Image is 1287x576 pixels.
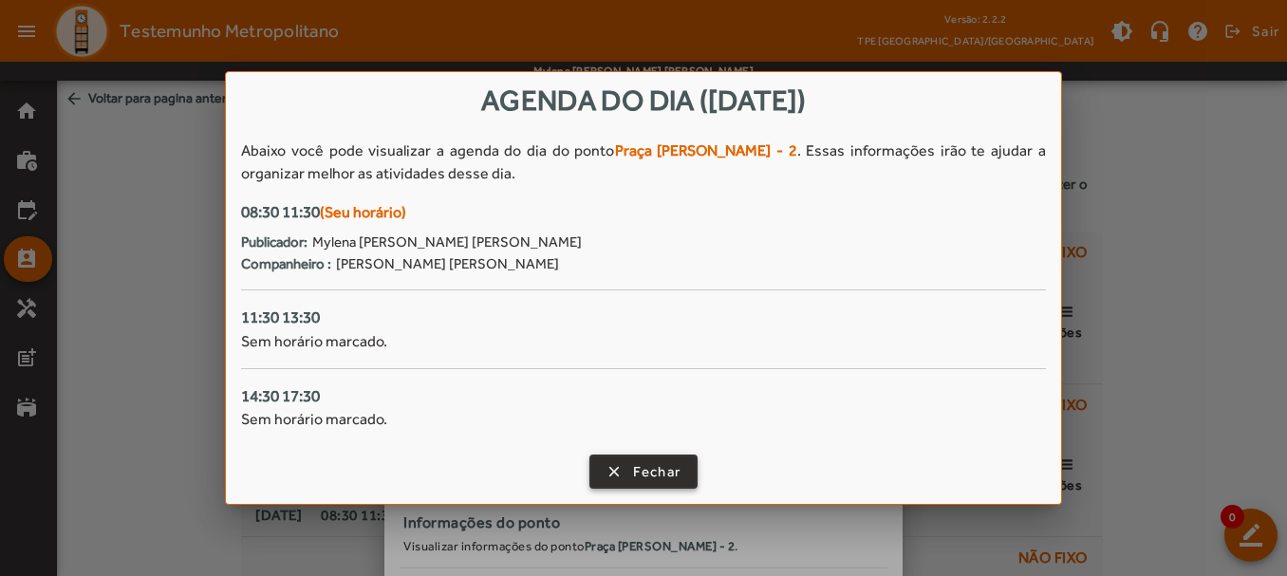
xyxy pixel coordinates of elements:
div: 11:30 13:30 [241,306,1045,330]
strong: Companheiro : [241,253,331,275]
strong: Publicador: [241,232,308,253]
span: [PERSON_NAME] [PERSON_NAME] [336,253,559,275]
button: Fechar [589,455,699,489]
span: (Seu horário) [320,203,406,221]
span: Agenda do dia ([DATE]) [481,84,806,117]
span: Fechar [633,461,681,483]
div: Abaixo você pode visualizar a agenda do dia do ponto . Essas informações irão te ajudar a organiz... [241,139,1045,185]
div: 08:30 11:30 [241,200,1045,225]
span: Sem horário marcado. [241,410,387,428]
span: Sem horário marcado. [241,332,387,350]
span: Mylena [PERSON_NAME] [PERSON_NAME] [312,232,582,253]
strong: Praça [PERSON_NAME] - 2 [615,141,797,159]
div: 14:30 17:30 [241,384,1045,409]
